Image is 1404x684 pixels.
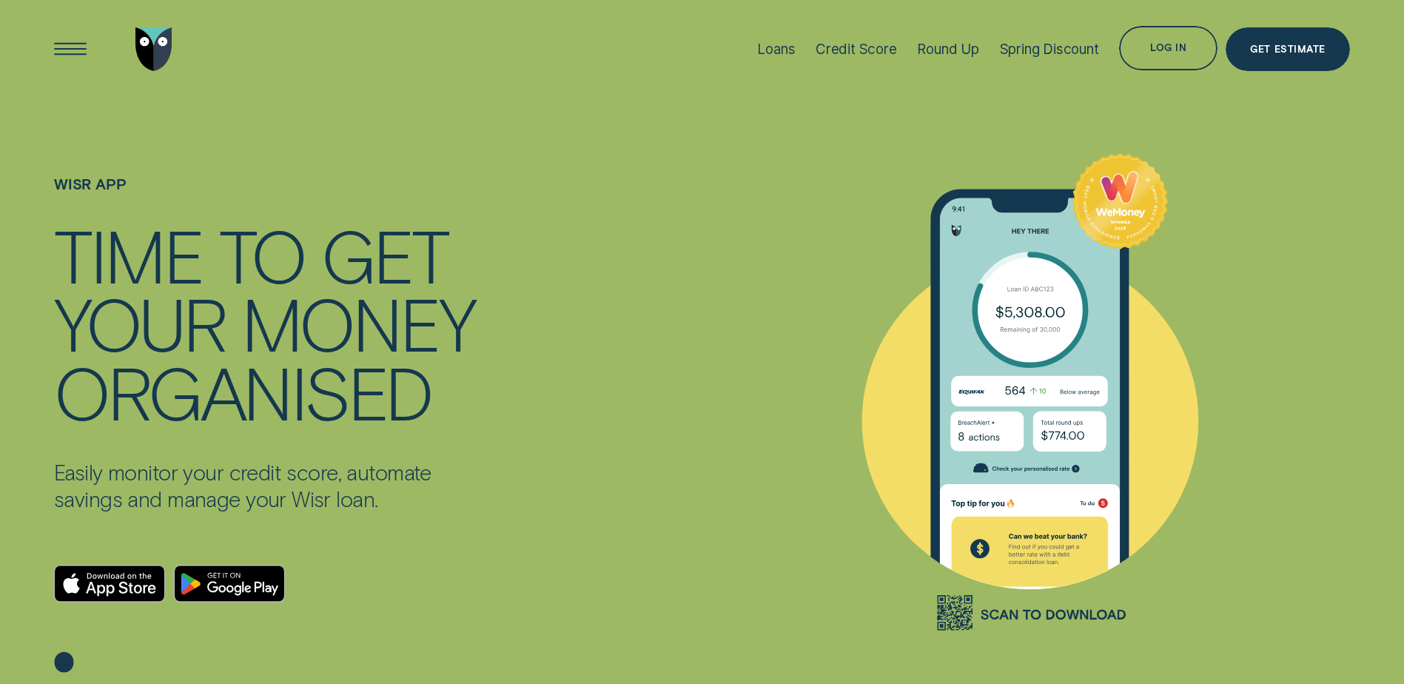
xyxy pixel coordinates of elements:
h4: TIME TO GET YOUR MONEY ORGANISED [54,221,480,426]
h1: WISR APP [54,175,480,221]
a: Download on the App Store [54,565,165,603]
div: MONEY [241,289,474,358]
a: Android App on Google Play [174,565,285,603]
div: TO [219,221,305,289]
div: Loans [757,41,795,58]
div: Round Up [917,41,979,58]
div: TIME [54,221,202,289]
div: ORGANISED [54,358,431,426]
button: Log in [1119,26,1217,70]
div: YOUR [54,289,224,358]
p: Easily monitor your credit score, automate savings and manage your Wisr loan. [54,459,480,512]
div: Credit Score [816,41,897,58]
a: Get Estimate [1226,27,1350,72]
img: Wisr [135,27,172,72]
button: Open Menu [48,27,93,72]
div: GET [321,221,448,289]
div: Spring Discount [1000,41,1099,58]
